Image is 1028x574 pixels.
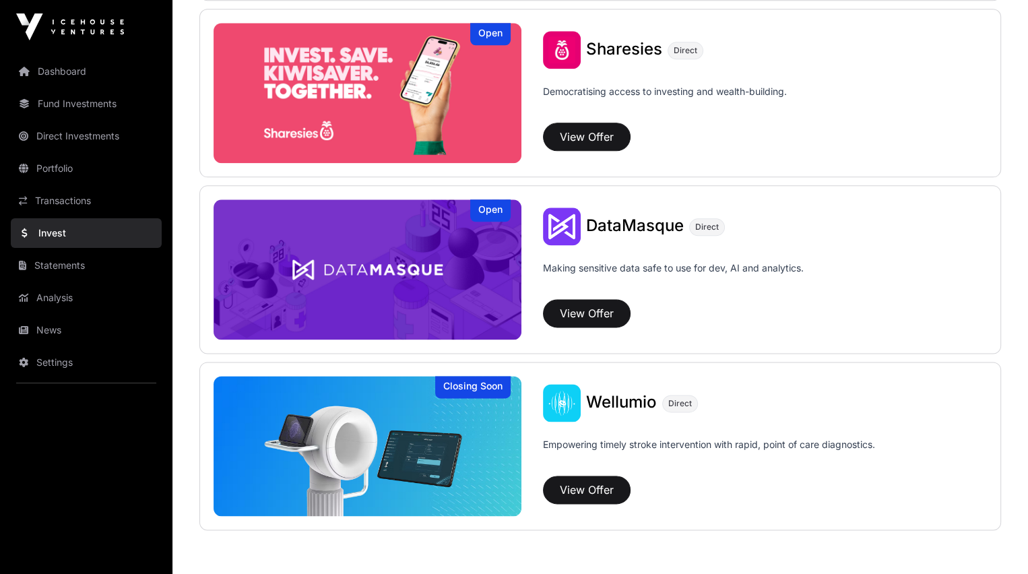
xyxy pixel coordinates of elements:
[586,392,657,412] span: Wellumio
[543,384,581,422] img: Wellumio
[11,348,162,377] a: Settings
[11,315,162,345] a: News
[11,154,162,183] a: Portfolio
[543,299,631,327] button: View Offer
[11,121,162,151] a: Direct Investments
[11,251,162,280] a: Statements
[543,261,804,294] p: Making sensitive data safe to use for dev, AI and analytics.
[586,39,662,59] span: Sharesies
[214,199,521,340] img: DataMasque
[543,438,875,470] p: Empowering timely stroke intervention with rapid, point of care diagnostics.
[11,186,162,216] a: Transactions
[695,222,719,232] span: Direct
[11,218,162,248] a: Invest
[11,89,162,119] a: Fund Investments
[470,23,511,45] div: Open
[214,376,521,516] a: WellumioClosing Soon
[543,123,631,151] button: View Offer
[11,283,162,313] a: Analysis
[214,376,521,516] img: Wellumio
[586,41,662,59] a: Sharesies
[668,398,692,409] span: Direct
[214,199,521,340] a: DataMasqueOpen
[543,208,581,245] img: DataMasque
[586,216,684,235] span: DataMasque
[214,23,521,163] a: SharesiesOpen
[543,85,787,117] p: Democratising access to investing and wealth-building.
[214,23,521,163] img: Sharesies
[11,57,162,86] a: Dashboard
[435,376,511,398] div: Closing Soon
[586,394,657,412] a: Wellumio
[586,218,684,235] a: DataMasque
[470,199,511,222] div: Open
[674,45,697,56] span: Direct
[961,509,1028,574] iframe: Chat Widget
[543,31,581,69] img: Sharesies
[16,13,124,40] img: Icehouse Ventures Logo
[543,476,631,504] button: View Offer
